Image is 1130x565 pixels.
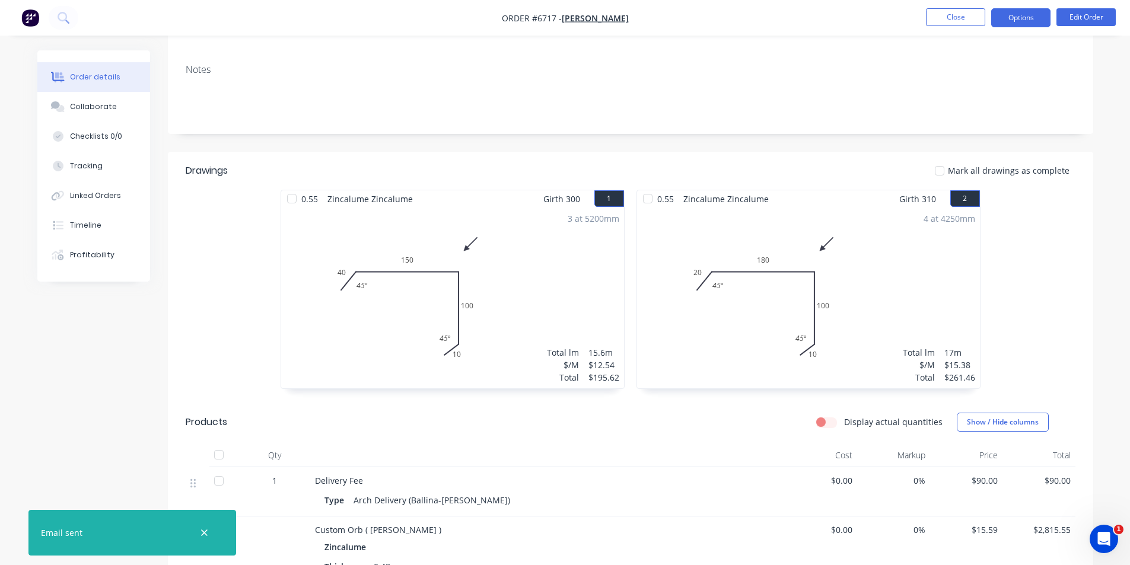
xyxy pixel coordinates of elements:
span: Mark all drawings as complete [948,164,1069,177]
div: 17m [944,346,975,359]
button: 1 [594,190,624,207]
button: Order details [37,62,150,92]
button: Linked Orders [37,181,150,210]
span: Zincalume Zincalume [679,190,774,208]
span: $90.00 [935,474,998,487]
div: Total lm [547,346,579,359]
span: Custom Orb ( [PERSON_NAME] ) [315,524,441,535]
div: Cost [785,443,858,467]
button: Timeline [37,210,150,240]
img: Factory [21,9,39,27]
span: $0.00 [790,523,853,536]
div: Checklists 0/0 [70,131,122,142]
span: $2,815.55 [1007,523,1071,536]
a: [PERSON_NAME] [562,12,629,24]
div: 0401501001045º45º3 at 5200mmTotal lm$/MTotal15.6m$12.54$195.62 [281,208,624,388]
button: Options [991,8,1051,27]
span: Order #6717 - [502,12,562,24]
button: Close [926,8,985,26]
span: 0.55 [297,190,323,208]
span: 0.55 [652,190,679,208]
div: Notes [186,64,1075,75]
span: 1 [272,474,277,487]
div: Timeline [70,220,101,231]
span: Zincalume Zincalume [323,190,418,208]
button: Profitability [37,240,150,270]
div: Total [903,371,935,384]
div: Arch Delivery (Ballina-[PERSON_NAME]) [349,491,515,509]
div: Total lm [903,346,935,359]
div: $/M [903,359,935,371]
div: Profitability [70,250,114,260]
div: $195.62 [588,371,619,384]
iframe: Intercom live chat [1090,525,1118,553]
button: Show / Hide columns [957,413,1049,432]
button: Checklists 0/0 [37,122,150,151]
div: $261.46 [944,371,975,384]
span: $90.00 [1007,474,1071,487]
span: Girth 310 [899,190,936,208]
span: 1 [1114,525,1123,534]
div: 3 at 5200mm [568,212,619,225]
div: Tracking [70,161,103,171]
div: Markup [857,443,930,467]
button: 2 [950,190,980,207]
div: $15.38 [944,359,975,371]
button: Collaborate [37,92,150,122]
div: Drawings [186,164,228,178]
div: Qty [239,443,310,467]
span: $0.00 [790,474,853,487]
span: 0% [862,523,925,536]
div: Order details [70,72,120,82]
div: Total [1002,443,1075,467]
div: Products [186,415,227,429]
button: Tracking [37,151,150,181]
div: Collaborate [70,101,117,112]
span: 0% [862,474,925,487]
div: Type [324,491,349,509]
div: Email sent [41,526,82,539]
div: Linked Orders [70,190,121,201]
div: Total [547,371,579,384]
div: 0201801001045º45º4 at 4250mmTotal lm$/MTotal17m$15.38$261.46 [637,208,980,388]
div: 15.6m [588,346,619,359]
label: Display actual quantities [844,416,943,428]
div: Zincalume [324,538,371,556]
button: Edit Order [1056,8,1116,26]
span: Delivery Fee [315,475,363,486]
div: $/M [547,359,579,371]
div: 4 at 4250mm [924,212,975,225]
span: $15.59 [935,523,998,536]
div: $12.54 [588,359,619,371]
div: Price [930,443,1003,467]
span: Girth 300 [543,190,580,208]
